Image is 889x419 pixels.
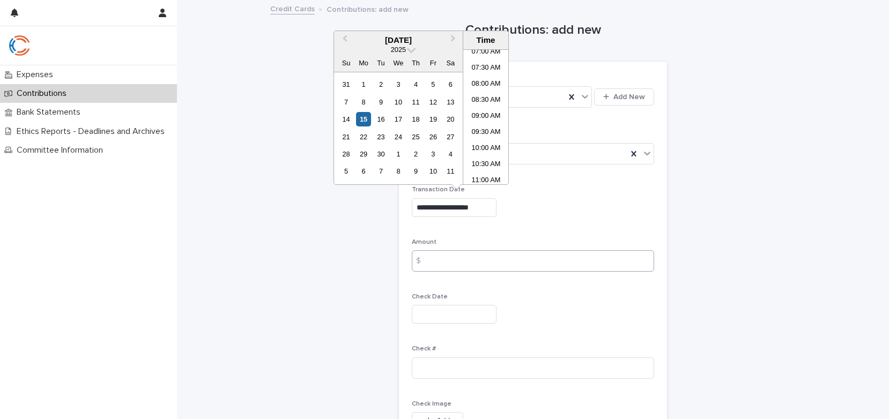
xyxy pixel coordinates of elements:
[426,112,440,126] div: Choose Friday, September 19th, 2025
[446,32,463,49] button: Next Month
[12,88,75,99] p: Contributions
[443,56,458,70] div: Sa
[356,95,371,109] div: Choose Monday, September 8th, 2025
[463,77,509,93] li: 08:00 AM
[409,56,423,70] div: Th
[335,32,352,49] button: Previous Month
[339,95,353,109] div: Choose Sunday, September 7th, 2025
[391,56,405,70] div: We
[412,346,436,352] span: Check #
[443,112,458,126] div: Choose Saturday, September 20th, 2025
[374,112,388,126] div: Choose Tuesday, September 16th, 2025
[409,147,423,161] div: Choose Thursday, October 2nd, 2025
[594,88,654,106] button: Add New
[391,130,405,144] div: Choose Wednesday, September 24th, 2025
[356,130,371,144] div: Choose Monday, September 22nd, 2025
[409,77,423,92] div: Choose Thursday, September 4th, 2025
[337,76,459,180] div: month 2025-09
[426,147,440,161] div: Choose Friday, October 3rd, 2025
[443,77,458,92] div: Choose Saturday, September 6th, 2025
[356,112,371,126] div: Choose Monday, September 15th, 2025
[391,95,405,109] div: Choose Wednesday, September 10th, 2025
[339,164,353,178] div: Choose Sunday, October 5th, 2025
[9,35,30,56] img: qJrBEDQOT26p5MY9181R
[426,130,440,144] div: Choose Friday, September 26th, 2025
[391,46,406,54] span: 2025
[374,77,388,92] div: Choose Tuesday, September 2nd, 2025
[334,35,463,45] div: [DATE]
[339,147,353,161] div: Choose Sunday, September 28th, 2025
[463,61,509,77] li: 07:30 AM
[356,147,371,161] div: Choose Monday, September 29th, 2025
[356,164,371,178] div: Choose Monday, October 6th, 2025
[409,112,423,126] div: Choose Thursday, September 18th, 2025
[12,126,173,137] p: Ethics Reports - Deadlines and Archives
[374,56,388,70] div: Tu
[463,44,509,61] li: 07:00 AM
[443,147,458,161] div: Choose Saturday, October 4th, 2025
[412,239,436,245] span: Amount
[391,164,405,178] div: Choose Wednesday, October 8th, 2025
[463,173,509,189] li: 11:00 AM
[409,95,423,109] div: Choose Thursday, September 11th, 2025
[12,145,112,155] p: Committee Information
[466,35,506,45] div: Time
[463,157,509,173] li: 10:30 AM
[412,401,451,407] span: Check Image
[374,130,388,144] div: Choose Tuesday, September 23rd, 2025
[426,95,440,109] div: Choose Friday, September 12th, 2025
[374,164,388,178] div: Choose Tuesday, October 7th, 2025
[463,141,509,157] li: 10:00 AM
[426,77,440,92] div: Choose Friday, September 5th, 2025
[374,147,388,161] div: Choose Tuesday, September 30th, 2025
[443,130,458,144] div: Choose Saturday, September 27th, 2025
[12,70,62,80] p: Expenses
[443,164,458,178] div: Choose Saturday, October 11th, 2025
[463,109,509,125] li: 09:00 AM
[356,56,371,70] div: Mo
[339,112,353,126] div: Choose Sunday, September 14th, 2025
[463,125,509,141] li: 09:30 AM
[613,93,645,101] span: Add New
[339,77,353,92] div: Choose Sunday, August 31st, 2025
[391,112,405,126] div: Choose Wednesday, September 17th, 2025
[426,164,440,178] div: Choose Friday, October 10th, 2025
[339,130,353,144] div: Choose Sunday, September 21st, 2025
[409,130,423,144] div: Choose Thursday, September 25th, 2025
[12,107,89,117] p: Bank Statements
[399,23,667,38] h1: Contributions: add new
[391,77,405,92] div: Choose Wednesday, September 3rd, 2025
[426,56,440,70] div: Fr
[270,2,315,14] a: Credit Cards
[443,95,458,109] div: Choose Saturday, September 13th, 2025
[339,56,353,70] div: Su
[409,164,423,178] div: Choose Thursday, October 9th, 2025
[374,95,388,109] div: Choose Tuesday, September 9th, 2025
[412,250,433,272] div: $
[327,3,409,14] p: Contributions: add new
[356,77,371,92] div: Choose Monday, September 1st, 2025
[391,147,405,161] div: Choose Wednesday, October 1st, 2025
[463,93,509,109] li: 08:30 AM
[412,294,448,300] span: Check Date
